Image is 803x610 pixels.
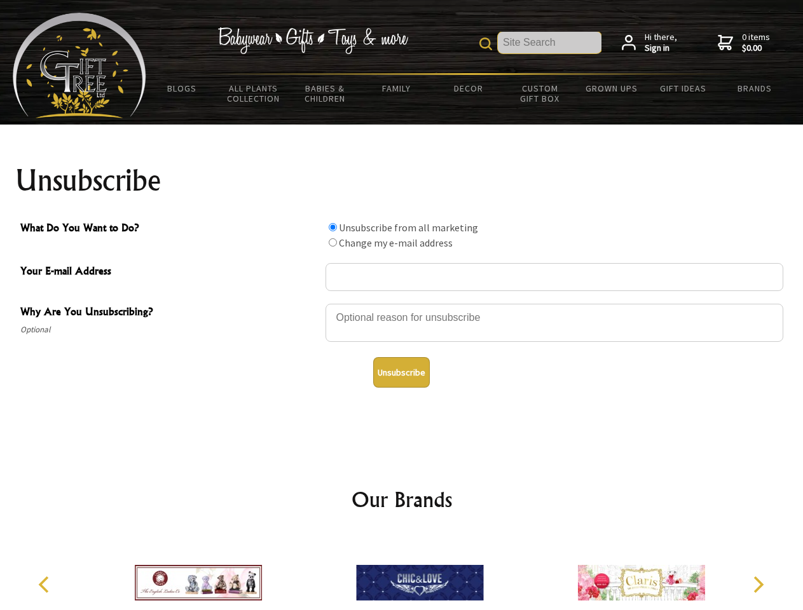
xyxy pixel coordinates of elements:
span: Why Are You Unsubscribing? [20,304,319,322]
button: Previous [32,571,60,599]
img: Babywear - Gifts - Toys & more [217,27,408,54]
span: Hi there, [645,32,677,54]
a: Gift Ideas [647,75,719,102]
textarea: Why Are You Unsubscribing? [326,304,783,342]
input: What Do You Want to Do? [329,223,337,231]
a: Custom Gift Box [504,75,576,112]
a: All Plants Collection [218,75,290,112]
label: Unsubscribe from all marketing [339,221,478,234]
span: Optional [20,322,319,337]
strong: $0.00 [742,43,770,54]
span: What Do You Want to Do? [20,220,319,238]
img: product search [479,37,492,50]
a: Decor [432,75,504,102]
a: 0 items$0.00 [718,32,770,54]
a: Brands [719,75,791,102]
span: 0 items [742,31,770,54]
a: Hi there,Sign in [622,32,677,54]
a: Babies & Children [289,75,361,112]
label: Change my e-mail address [339,236,453,249]
button: Unsubscribe [373,357,430,388]
input: What Do You Want to Do? [329,238,337,247]
input: Your E-mail Address [326,263,783,291]
input: Site Search [498,32,601,53]
a: Grown Ups [575,75,647,102]
a: Family [361,75,433,102]
h1: Unsubscribe [15,165,788,196]
span: Your E-mail Address [20,263,319,281]
button: Next [744,571,772,599]
img: Babyware - Gifts - Toys and more... [13,13,146,118]
a: BLOGS [146,75,218,102]
strong: Sign in [645,43,677,54]
h2: Our Brands [25,484,778,515]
